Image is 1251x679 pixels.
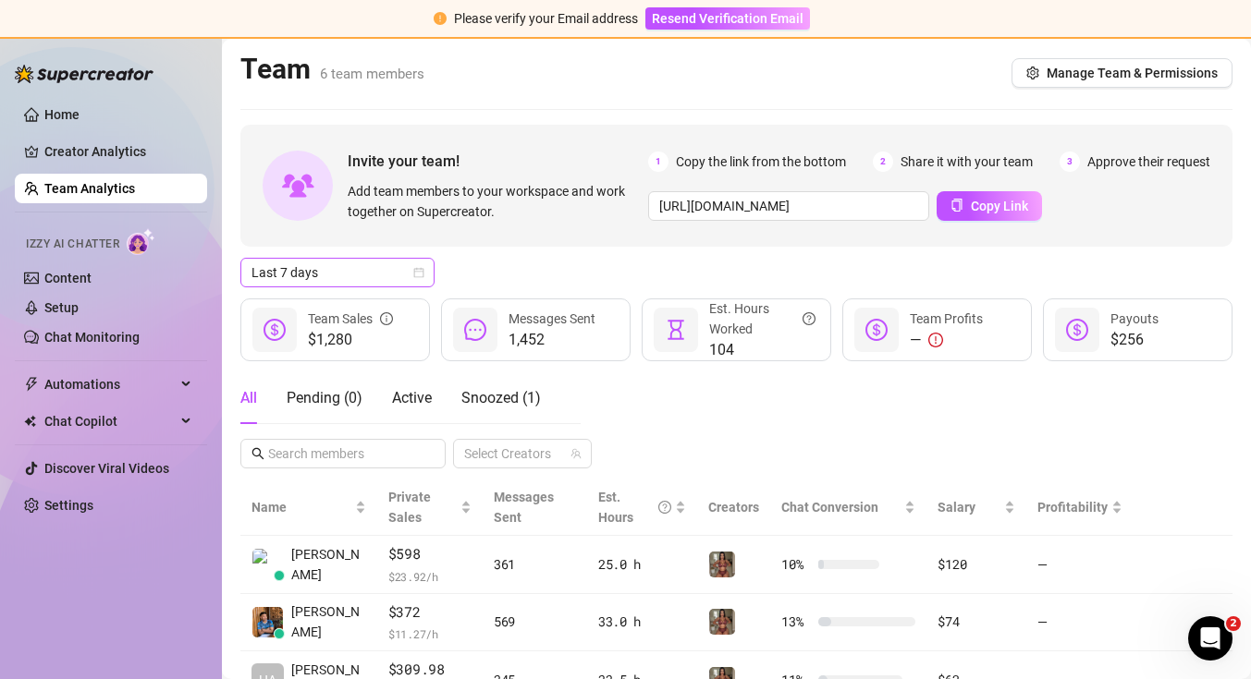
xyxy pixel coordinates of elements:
[709,298,816,339] div: Est. Hours Worked
[252,549,283,579] img: Alva K
[1037,500,1108,515] span: Profitability
[951,199,963,212] span: copy
[598,487,672,527] div: Est. Hours
[127,228,155,255] img: AI Chatter
[434,12,447,25] span: exclamation-circle
[264,319,286,341] span: dollar-circle
[1066,319,1088,341] span: dollar-circle
[24,415,36,428] img: Chat Copilot
[781,554,811,575] span: 10 %
[44,461,169,476] a: Discover Viral Videos
[44,330,140,345] a: Chat Monitoring
[1110,311,1159,326] span: Payouts
[26,236,119,253] span: Izzy AI Chatter
[15,65,153,83] img: logo-BBDzfeDw.svg
[709,609,735,635] img: Greek
[388,601,472,624] span: $372
[464,319,486,341] span: message
[803,298,816,339] span: question-circle
[252,607,283,637] img: Chester Tagayun…
[1188,616,1233,661] iframe: Intercom live chat
[320,66,424,82] span: 6 team members
[509,311,595,326] span: Messages Sent
[494,490,554,525] span: Messages Sent
[44,137,192,166] a: Creator Analytics
[494,612,576,632] div: 569
[251,497,351,517] span: Name
[308,329,393,351] span: $1,280
[348,150,648,173] span: Invite your team!
[494,554,576,575] div: 361
[240,387,257,409] div: All
[709,339,816,361] span: 104
[658,487,671,527] span: question-circle
[1026,67,1039,79] span: setting
[937,191,1042,221] button: Copy Link
[44,271,92,285] a: Content
[240,52,424,87] h2: Team
[1087,152,1210,172] span: Approve their request
[461,389,541,406] span: Snoozed ( 1 )
[570,448,582,459] span: team
[865,319,888,341] span: dollar-circle
[287,387,362,409] div: Pending ( 0 )
[676,152,846,172] span: Copy the link from the bottom
[251,447,264,460] span: search
[308,309,393,329] div: Team Sales
[413,267,424,278] span: calendar
[251,259,423,286] span: Last 7 days
[44,107,80,122] a: Home
[938,612,1014,632] div: $74
[645,7,810,30] button: Resend Verification Email
[873,152,893,172] span: 2
[1226,616,1241,631] span: 2
[938,554,1014,575] div: $120
[509,329,595,351] span: 1,452
[1110,329,1159,351] span: $256
[1060,152,1080,172] span: 3
[665,319,687,341] span: hourglass
[709,552,735,577] img: Greek
[938,500,975,515] span: Salary
[388,567,472,586] span: $ 23.92 /h
[380,309,393,329] span: info-circle
[1026,594,1134,652] td: —
[268,443,420,464] input: Search members
[1047,66,1218,80] span: Manage Team & Permissions
[454,8,638,29] div: Please verify your Email address
[388,490,431,525] span: Private Sales
[971,199,1028,213] span: Copy Link
[291,601,366,642] span: [PERSON_NAME]
[388,543,472,565] span: $598
[44,300,79,315] a: Setup
[44,406,176,436] span: Chat Copilot
[348,181,641,222] span: Add team members to your workspace and work together on Supercreator.
[928,333,943,347] span: exclamation-circle
[598,612,687,632] div: 33.0 h
[240,479,377,536] th: Name
[781,500,878,515] span: Chat Conversion
[652,11,803,26] span: Resend Verification Email
[388,624,472,643] span: $ 11.27 /h
[910,329,983,351] div: —
[1026,536,1134,594] td: —
[24,377,39,392] span: thunderbolt
[910,311,983,326] span: Team Profits
[44,498,93,513] a: Settings
[598,554,687,575] div: 25.0 h
[1012,58,1233,88] button: Manage Team & Permissions
[44,370,176,399] span: Automations
[392,389,432,406] span: Active
[291,544,366,585] span: [PERSON_NAME]
[648,152,668,172] span: 1
[44,181,135,196] a: Team Analytics
[901,152,1033,172] span: Share it with your team
[697,479,770,536] th: Creators
[781,612,811,632] span: 13 %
